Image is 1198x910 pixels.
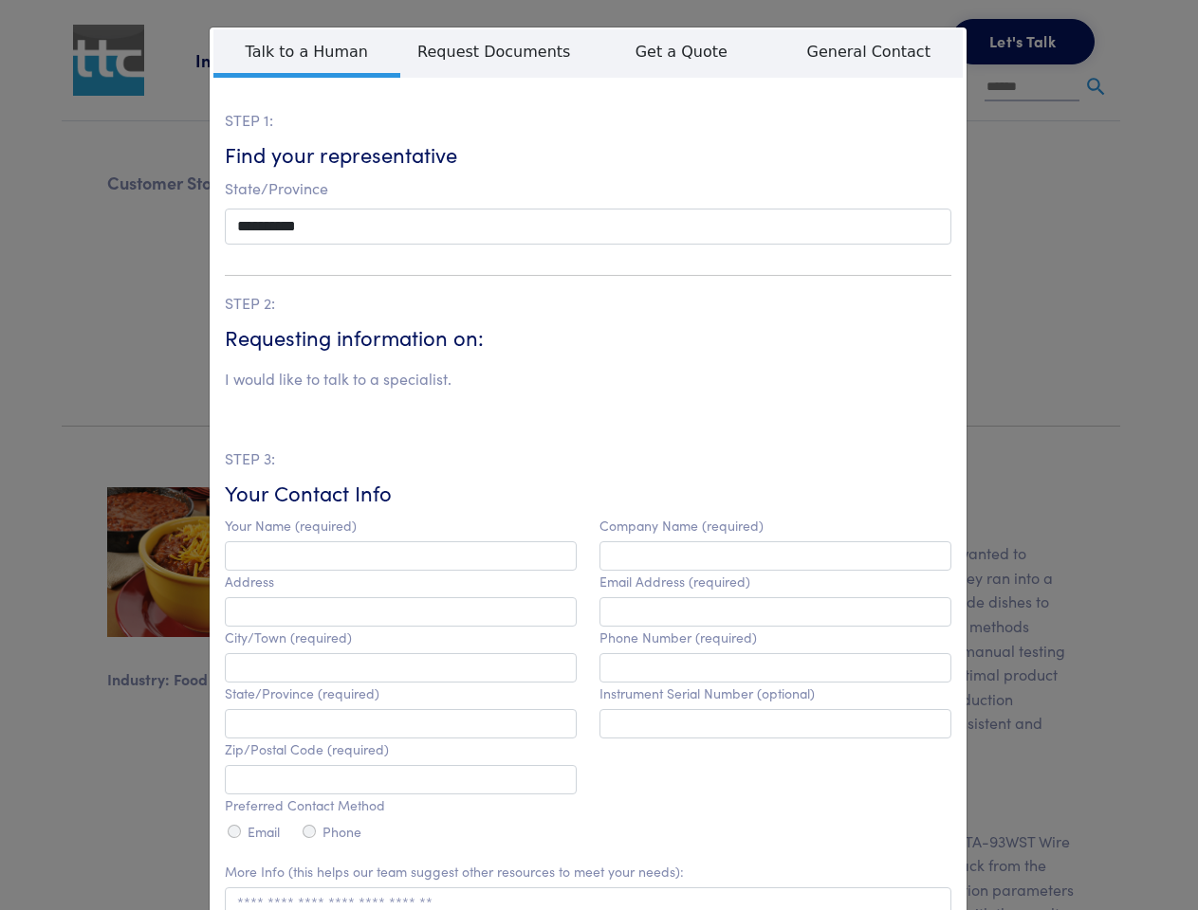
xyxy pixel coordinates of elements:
[225,741,389,757] label: Zip/Postal Code (required)
[599,685,815,701] label: Instrument Serial Number (optional)
[225,629,352,646] label: City/Town (required)
[248,824,280,840] label: Email
[225,797,385,813] label: Preferred Contact Method
[225,479,951,508] h6: Your Contact Info
[225,573,274,590] label: Address
[225,518,357,534] label: Your Name (required)
[775,29,963,73] span: General Contact
[213,29,401,78] span: Talk to a Human
[225,864,684,880] label: More Info (this helps our team suggest other resources to meet your needs):
[225,323,951,353] h6: Requesting information on:
[599,573,750,590] label: Email Address (required)
[225,108,951,133] p: STEP 1:
[225,176,951,201] p: State/Province
[323,824,361,840] label: Phone
[599,629,757,646] label: Phone Number (required)
[599,518,764,534] label: Company Name (required)
[588,29,776,73] span: Get a Quote
[225,291,951,316] p: STEP 2:
[225,685,379,701] label: State/Province (required)
[225,367,452,391] li: I would like to talk to a specialist.
[400,29,588,73] span: Request Documents
[225,446,951,471] p: STEP 3:
[225,140,951,170] h6: Find your representative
